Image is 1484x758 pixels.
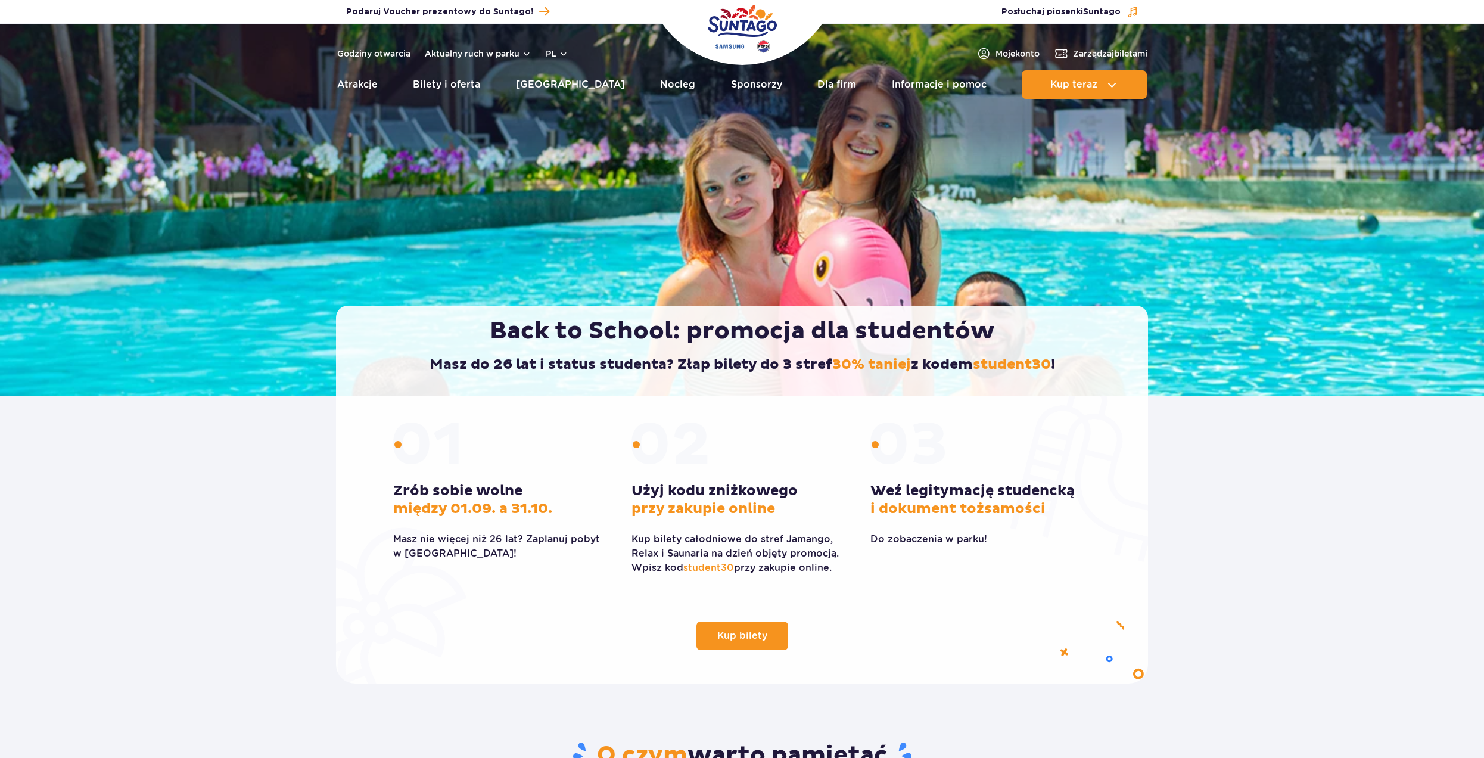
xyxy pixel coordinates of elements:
[346,6,533,18] span: Podaruj Voucher prezentowy do Suntago!
[696,622,788,650] a: Kup bilety
[660,70,695,99] a: Nocleg
[361,316,1123,346] h1: Back to School: promocja dla studentów
[731,70,782,99] a: Sponsorzy
[393,500,552,518] span: między 01.09. a 31.10.
[1054,46,1147,61] a: Zarządzajbiletami
[1022,70,1147,99] button: Kup teraz
[1050,79,1097,90] span: Kup teraz
[1001,6,1121,18] span: Posłuchaj piosenki
[361,356,1123,374] h2: Masz do 26 lat i status studenta? Złap bilety do 3 stref z kodem !
[870,482,1091,518] h3: Weź legitymację studencką
[546,48,568,60] button: pl
[425,49,531,58] button: Aktualny ruch w parku
[631,482,852,518] h3: Użyj kodu zniżkowego
[1001,6,1138,18] button: Posłuchaj piosenkiSuntago
[717,631,767,641] span: Kup bilety
[631,532,852,575] p: Kup bilety całodniowe do stref Jamango, Relax i Saunaria na dzień objęty promocją. Wpisz kod przy...
[516,70,625,99] a: [GEOGRAPHIC_DATA]
[973,356,1051,374] span: student30
[393,482,614,518] h3: Zrób sobie wolne
[995,48,1040,60] span: Moje konto
[631,500,775,518] span: przy zakupie online
[870,532,1091,546] p: Do zobaczenia w parku!
[1073,48,1147,60] span: Zarządzaj biletami
[337,70,378,99] a: Atrakcje
[892,70,987,99] a: Informacje i pomoc
[832,356,911,374] span: 30% taniej
[1083,8,1121,16] span: Suntago
[393,532,614,561] p: Masz nie więcej niż 26 lat? Zaplanuj pobyt w [GEOGRAPHIC_DATA]!
[337,48,410,60] a: Godziny otwarcia
[413,70,480,99] a: Bilety i oferta
[683,562,734,573] span: student30
[346,4,549,20] a: Podaruj Voucher prezentowy do Suntago!
[976,46,1040,61] a: Mojekonto
[870,500,1046,518] span: i dokument tożsamości
[817,70,856,99] a: Dla firm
